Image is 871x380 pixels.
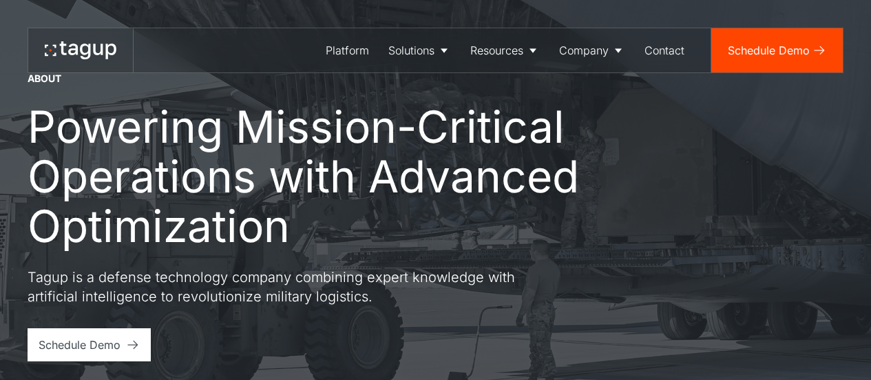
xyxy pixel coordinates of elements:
[326,42,369,59] div: Platform
[728,42,810,59] div: Schedule Demo
[388,42,434,59] div: Solutions
[379,28,461,72] a: Solutions
[39,337,120,353] div: Schedule Demo
[461,28,549,72] a: Resources
[316,28,379,72] a: Platform
[28,102,606,251] h1: Powering Mission-Critical Operations with Advanced Optimization
[644,42,684,59] div: Contact
[470,42,523,59] div: Resources
[559,42,609,59] div: Company
[28,328,151,361] a: Schedule Demo
[28,268,523,306] p: Tagup is a defense technology company combining expert knowledge with artificial intelligence to ...
[711,28,843,72] a: Schedule Demo
[549,28,635,72] a: Company
[635,28,694,72] a: Contact
[28,72,61,86] div: About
